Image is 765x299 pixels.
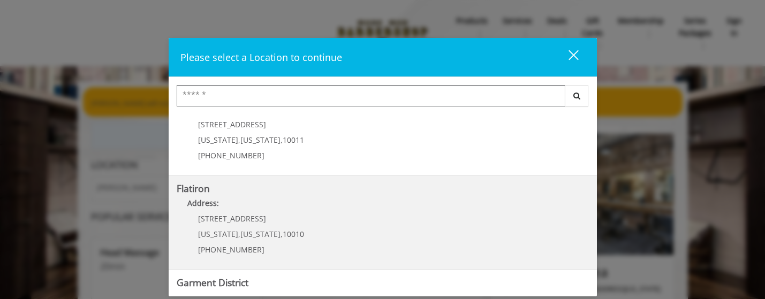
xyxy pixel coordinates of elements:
[283,229,304,239] span: 10010
[177,182,210,195] b: Flatiron
[240,135,281,145] span: [US_STATE]
[238,229,240,239] span: ,
[549,46,585,68] button: close dialog
[177,85,589,112] div: Center Select
[198,213,266,224] span: [STREET_ADDRESS]
[198,229,238,239] span: [US_STATE]
[180,51,342,64] span: Please select a Location to continue
[571,92,583,99] i: Search button
[177,85,565,106] input: Search Center
[240,229,281,239] span: [US_STATE]
[281,135,283,145] span: ,
[238,135,240,145] span: ,
[283,135,304,145] span: 10011
[198,119,266,129] span: [STREET_ADDRESS]
[198,150,264,160] span: [PHONE_NUMBER]
[281,229,283,239] span: ,
[187,198,219,208] b: Address:
[177,276,248,289] b: Garment District
[556,49,578,65] div: close dialog
[198,244,264,255] span: [PHONE_NUMBER]
[198,135,238,145] span: [US_STATE]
